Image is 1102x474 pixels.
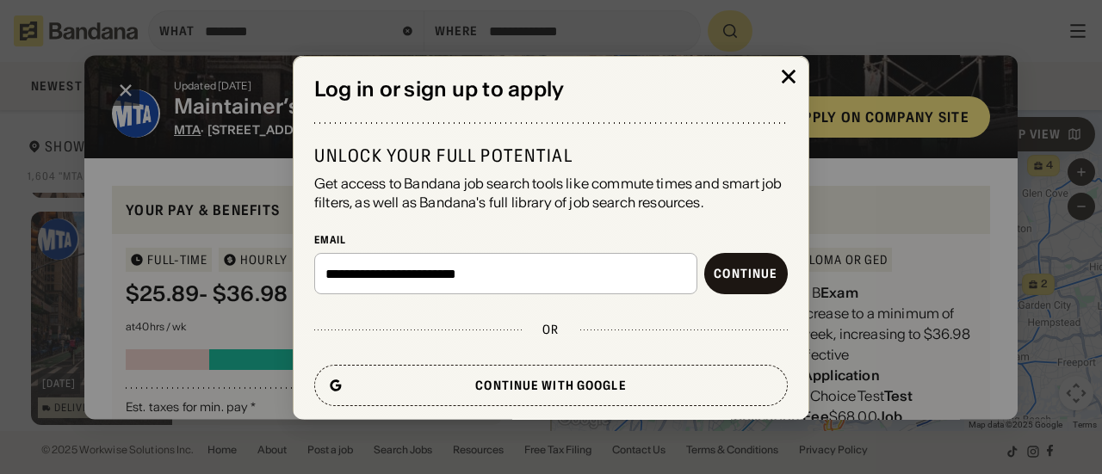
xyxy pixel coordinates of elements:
div: Continue with Google [475,379,626,391]
div: or [542,322,559,337]
div: Unlock your full potential [314,144,788,166]
div: Continue [714,268,777,280]
div: Email [314,232,788,246]
div: Get access to Bandana job search tools like commute times and smart job filters, as well as Banda... [314,173,788,212]
div: Log in or sign up to apply [314,77,788,102]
